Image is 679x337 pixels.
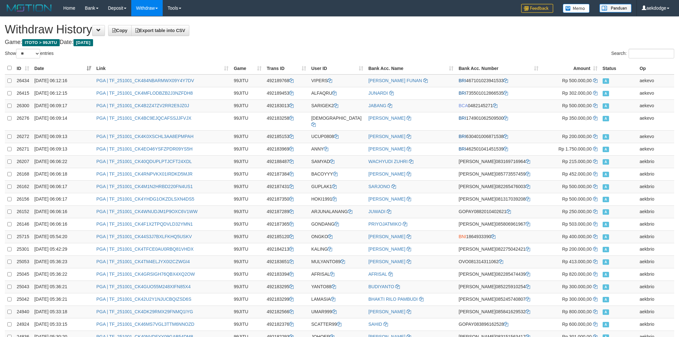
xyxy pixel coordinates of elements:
[96,103,189,108] a: PGA | TF_251001_CK4B2Z47ZV2RR2E9JZ0J
[309,168,366,180] td: BACOYYY
[603,247,609,252] span: Approved - Marked by aekbrio
[309,143,366,155] td: ANNY
[264,218,309,230] td: 492187365
[231,193,264,205] td: 99JITU
[14,293,32,306] td: 25042
[459,159,495,164] span: [PERSON_NAME]
[5,39,674,46] h4: Game: Date:
[456,168,541,180] td: 085773557459
[231,268,264,281] td: 99JITU
[309,180,366,193] td: GUPLAK1
[14,218,32,230] td: 26146
[231,99,264,112] td: 99JITU
[459,209,474,214] span: GOPAY
[309,255,366,268] td: MULYANTO89
[368,209,385,214] a: JUWADI
[459,309,495,314] span: [PERSON_NAME]
[603,309,609,315] span: Approved - Marked by aekbrio
[368,171,405,177] a: [PERSON_NAME]
[309,193,366,205] td: HOKI1991
[309,243,366,255] td: KALING
[637,74,674,87] td: aekevo
[459,221,495,227] span: [PERSON_NAME]
[459,272,495,277] span: [PERSON_NAME]
[603,78,609,84] span: Approved - Marked by aekevo
[32,130,94,143] td: [DATE] 06:09:13
[32,180,94,193] td: [DATE] 06:06:17
[231,74,264,87] td: 99JITU
[459,259,468,264] span: OVO
[96,246,193,252] a: PGA | TF_251001_CK4TFCE0AU0RBQ81VHDX
[562,246,592,252] span: Rp 200.000,00
[459,91,466,96] span: BRI
[562,209,592,214] span: Rp 250.000,00
[459,171,495,177] span: [PERSON_NAME]
[456,255,541,268] td: 081314311062
[231,318,264,331] td: 99JITU
[521,4,553,13] img: Feedback.jpg
[309,62,366,74] th: User ID: activate to sort column ascending
[231,205,264,218] td: 99JITU
[603,284,609,290] span: Approved - Marked by aekbrio
[562,91,592,96] span: Rp 302.000,00
[32,155,94,168] td: [DATE] 06:06:22
[368,116,405,121] a: [PERSON_NAME]
[456,62,541,74] th: Bank Acc. Number: activate to sort column ascending
[637,268,674,281] td: aekbrio
[368,103,386,108] a: JABANG
[603,147,609,152] span: Approved - Marked by aekevo
[562,78,592,83] span: Rp 500.000,00
[456,155,541,168] td: 083169716964
[637,281,674,293] td: aekbrio
[231,180,264,193] td: 99JITU
[96,134,193,139] a: PGA | TF_251001_CK4K0XSCHL3AA8EPMPAH
[135,28,185,33] span: Export table into CSV
[32,62,94,74] th: Date: activate to sort column ascending
[264,155,309,168] td: 492188487
[459,246,495,252] span: [PERSON_NAME]
[264,143,309,155] td: 492183969
[456,281,541,293] td: 085225910254
[456,243,541,255] td: 082275042421
[231,281,264,293] td: 99JITU
[558,146,592,151] span: Rp 1.750.000,00
[459,196,495,202] span: [PERSON_NAME]
[456,193,541,205] td: 081317039208
[603,222,609,227] span: Approved - Marked by aekbrio
[231,155,264,168] td: 99JITU
[14,230,32,243] td: 25715
[96,209,197,214] a: PGA | TF_251001_CK4WNUDJM1P9OXC6V1WW
[96,309,193,314] a: PGA | TF_251001_CK4DK29RMX29FNMQ1IYG
[637,205,674,218] td: aekbrio
[14,74,32,87] td: 26434
[637,99,674,112] td: aekevo
[108,25,132,36] a: Copy
[368,159,408,164] a: WACHYUDI ZUHRI
[637,180,674,193] td: aekbrio
[96,196,194,202] a: PGA | TF_251001_CK4YHDG1OKZDLSXN4DS5
[368,221,401,227] a: PRIYOJATMIKO
[309,112,366,130] td: [DEMOGRAPHIC_DATA]
[562,221,592,227] span: Rp 503.000,00
[603,234,609,240] span: Approved - Marked by aekbrio
[562,184,592,189] span: Rp 500.000,00
[611,49,674,58] label: Search:
[14,87,32,99] td: 26415
[264,74,309,87] td: 492189768
[264,193,309,205] td: 492187350
[5,23,674,36] h1: Withdraw History
[456,306,541,318] td: 085841629532
[264,230,309,243] td: 492185120
[14,243,32,255] td: 25301
[637,243,674,255] td: aekbrio
[231,243,264,255] td: 99JITU
[368,91,388,96] a: JUNARDI
[96,116,191,121] a: PGA | TF_251001_CK4BC9EJQCAFSSJJFVJX
[264,306,309,318] td: 492182566
[562,116,592,121] span: Rp 350.000,00
[456,130,541,143] td: 630401006871538
[456,74,541,87] td: 467101023941533
[599,4,632,13] img: panduan.png
[96,159,192,164] a: PGA | TF_251001_CK40QDUPLPTJCFT24XDL
[131,25,189,36] a: Export table into CSV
